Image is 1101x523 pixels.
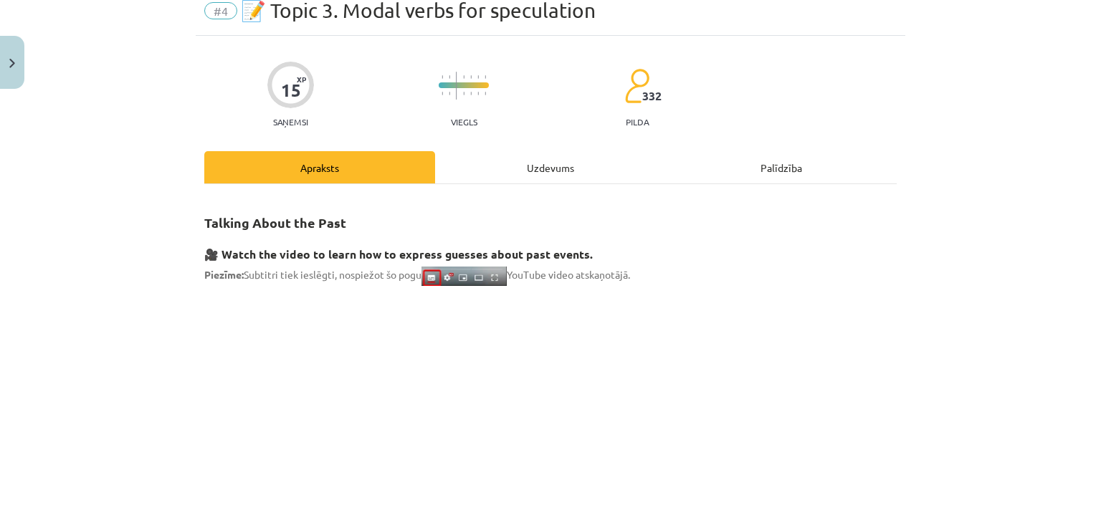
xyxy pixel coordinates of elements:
[624,68,649,104] img: students-c634bb4e5e11cddfef0936a35e636f08e4e9abd3cc4e673bd6f9a4125e45ecb1.svg
[204,246,593,261] strong: 🎥 Watch the video to learn how to express guesses about past events.
[485,92,486,95] img: icon-short-line-57e1e144782c952c97e751825c79c345078a6d821885a25fce030b3d8c18986b.svg
[477,92,479,95] img: icon-short-line-57e1e144782c952c97e751825c79c345078a6d821885a25fce030b3d8c18986b.svg
[204,151,435,183] div: Apraksts
[456,72,457,100] img: icon-long-line-d9ea69661e0d244f92f715978eff75569469978d946b2353a9bb055b3ed8787d.svg
[204,2,237,19] span: #4
[267,117,314,127] p: Saņemsi
[463,75,464,79] img: icon-short-line-57e1e144782c952c97e751825c79c345078a6d821885a25fce030b3d8c18986b.svg
[204,269,244,282] strong: Piezīme:
[449,75,450,79] img: icon-short-line-57e1e144782c952c97e751825c79c345078a6d821885a25fce030b3d8c18986b.svg
[451,117,477,127] p: Viegls
[9,59,15,68] img: icon-close-lesson-0947bae3869378f0d4975bcd49f059093ad1ed9edebbc8119c70593378902aed.svg
[463,92,464,95] img: icon-short-line-57e1e144782c952c97e751825c79c345078a6d821885a25fce030b3d8c18986b.svg
[435,151,666,183] div: Uzdevums
[477,75,479,79] img: icon-short-line-57e1e144782c952c97e751825c79c345078a6d821885a25fce030b3d8c18986b.svg
[642,90,662,102] span: 332
[442,92,443,95] img: icon-short-line-57e1e144782c952c97e751825c79c345078a6d821885a25fce030b3d8c18986b.svg
[442,75,443,79] img: icon-short-line-57e1e144782c952c97e751825c79c345078a6d821885a25fce030b3d8c18986b.svg
[485,75,486,79] img: icon-short-line-57e1e144782c952c97e751825c79c345078a6d821885a25fce030b3d8c18986b.svg
[470,75,472,79] img: icon-short-line-57e1e144782c952c97e751825c79c345078a6d821885a25fce030b3d8c18986b.svg
[666,151,897,183] div: Palīdzība
[470,92,472,95] img: icon-short-line-57e1e144782c952c97e751825c79c345078a6d821885a25fce030b3d8c18986b.svg
[281,80,301,100] div: 15
[297,75,306,83] span: XP
[204,214,346,231] strong: Talking About the Past
[626,117,649,127] p: pilda
[204,269,630,282] span: Subtitri tiek ieslēgti, nospiežot šo pogu YouTube video atskaņotājā.
[449,92,450,95] img: icon-short-line-57e1e144782c952c97e751825c79c345078a6d821885a25fce030b3d8c18986b.svg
